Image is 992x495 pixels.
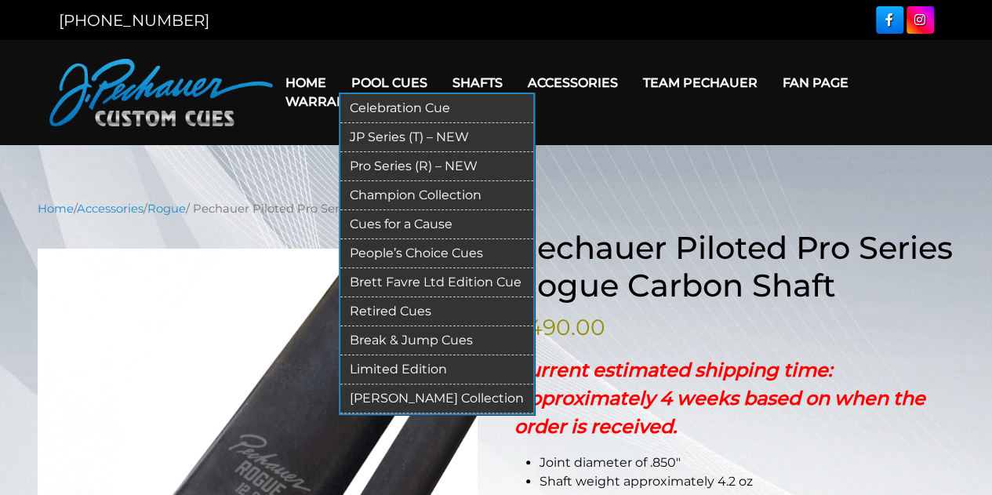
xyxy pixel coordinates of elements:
[340,210,533,239] a: Cues for a Cause
[339,63,440,103] a: Pool Cues
[540,453,955,472] li: Joint diameter of .850″
[147,202,186,216] a: Rogue
[630,63,770,103] a: Team Pechauer
[49,59,273,126] img: Pechauer Custom Cues
[59,11,209,30] a: [PHONE_NUMBER]
[273,82,374,122] a: Warranty
[273,63,339,103] a: Home
[374,82,434,122] a: Cart
[340,94,533,123] a: Celebration Cue
[340,239,533,268] a: People’s Choice Cues
[770,63,861,103] a: Fan Page
[340,268,533,297] a: Brett Favre Ltd Edition Cue
[340,355,533,384] a: Limited Edition
[340,152,533,181] a: Pro Series (R) – NEW
[38,202,74,216] a: Home
[514,359,925,438] strong: Current estimated shipping time: Approximately 4 weeks based on when the order is received.
[440,63,515,103] a: Shafts
[514,229,955,304] h1: Pechauer Piloted Pro Series Rogue Carbon Shaft
[340,297,533,326] a: Retired Cues
[515,63,630,103] a: Accessories
[340,326,533,355] a: Break & Jump Cues
[340,123,533,152] a: JP Series (T) – NEW
[540,472,955,491] li: Shaft weight approximately 4.2 oz
[340,181,533,210] a: Champion Collection
[77,202,144,216] a: Accessories
[340,384,533,413] a: [PERSON_NAME] Collection
[514,314,605,340] bdi: 490.00
[38,200,955,217] nav: Breadcrumb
